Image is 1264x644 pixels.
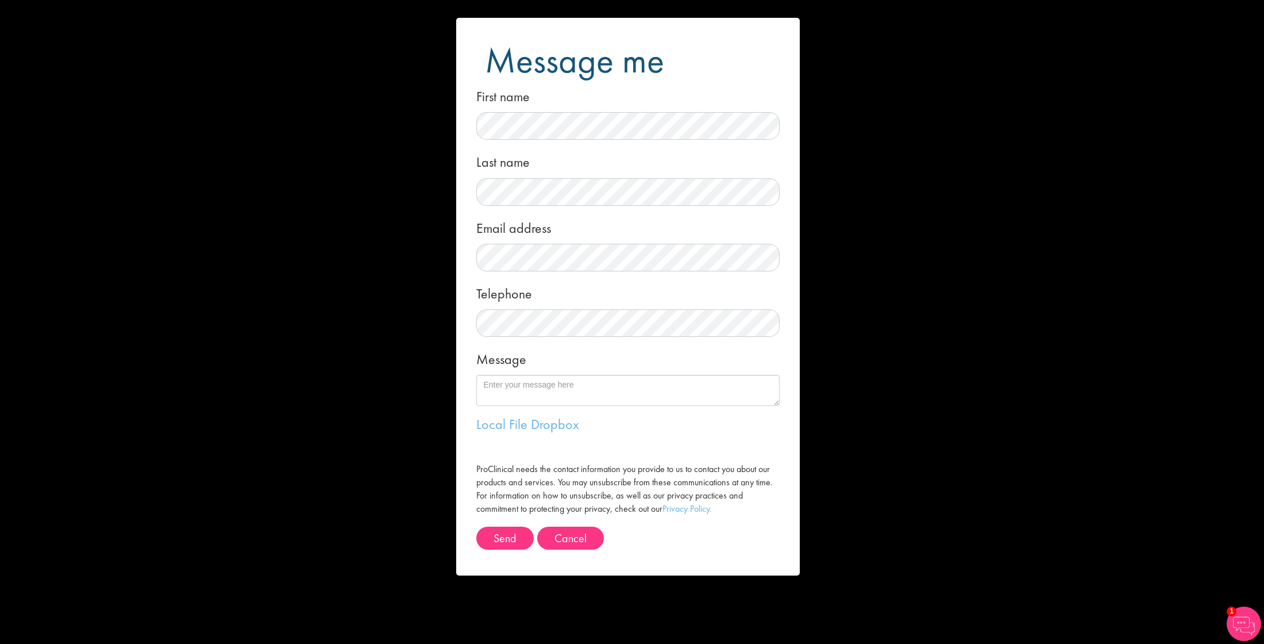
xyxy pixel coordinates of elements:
[1227,607,1236,616] span: 1
[476,148,530,172] label: Last name
[476,214,551,238] label: Email address
[1227,607,1261,641] img: Chatbot
[476,346,526,369] label: Message
[476,280,532,304] label: Telephone
[537,527,604,550] button: Cancel
[476,463,780,515] label: ProClinical needs the contact information you provide to us to contact you about our products and...
[476,415,527,433] a: Local File
[531,415,579,433] a: Dropbox
[662,503,712,515] a: Privacy Policy.
[476,527,534,550] button: Send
